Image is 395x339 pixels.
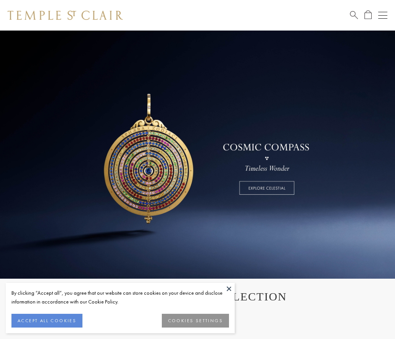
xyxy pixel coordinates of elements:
[162,314,229,328] button: COOKIES SETTINGS
[11,289,229,306] div: By clicking “Accept all”, you agree that our website can store cookies on your device and disclos...
[8,11,123,20] img: Temple St. Clair
[11,314,82,328] button: ACCEPT ALL COOKIES
[378,11,387,20] button: Open navigation
[364,10,372,20] a: Open Shopping Bag
[350,10,358,20] a: Search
